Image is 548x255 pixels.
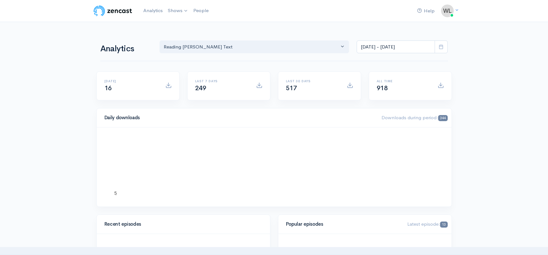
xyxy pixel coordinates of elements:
h1: Analytics [100,44,152,54]
span: 344 [438,115,447,121]
h6: [DATE] [104,79,158,83]
span: Downloads during period: [381,114,447,120]
span: Latest episode: [407,221,447,227]
img: ... [441,4,454,17]
text: 4 [114,191,117,196]
input: analytics date range selector [357,40,435,54]
a: Shows [165,4,191,18]
span: 13 [440,222,447,228]
h4: Daily downloads [104,115,374,120]
h4: Recent episodes [104,222,259,227]
span: 918 [377,84,388,92]
a: Help [415,4,437,18]
h6: Last 30 days [286,79,339,83]
h6: Last 7 days [195,79,248,83]
button: Reading Aristotle's Text [160,40,349,54]
h4: Popular episodes [286,222,400,227]
a: People [191,4,211,18]
span: 249 [195,84,206,92]
h6: All time [377,79,430,83]
span: 517 [286,84,297,92]
a: Analytics [141,4,165,18]
div: Reading [PERSON_NAME] Text [164,43,339,51]
text: 5 [114,190,117,195]
img: ZenCast Logo [93,4,133,17]
span: 16 [104,84,112,92]
svg: A chart. [104,135,444,199]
